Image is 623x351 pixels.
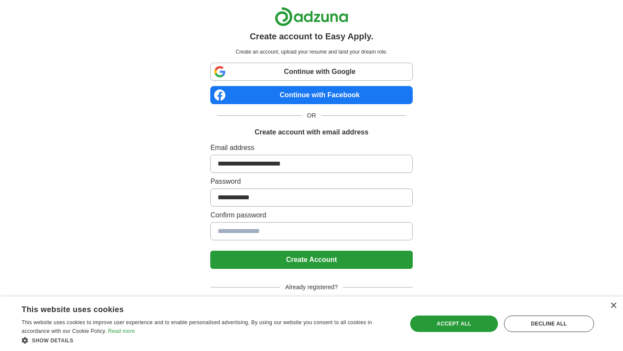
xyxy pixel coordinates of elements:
[504,316,594,332] div: Decline all
[275,7,348,26] img: Adzuna logo
[210,251,412,269] button: Create Account
[302,111,321,120] span: OR
[280,283,343,292] span: Already registered?
[210,86,412,104] a: Continue with Facebook
[108,328,135,334] a: Read more, opens a new window
[610,303,617,309] div: Close
[210,176,412,187] label: Password
[22,336,396,345] div: Show details
[212,48,411,56] p: Create an account, upload your resume and land your dream role.
[410,316,498,332] div: Accept all
[210,210,412,220] label: Confirm password
[32,338,74,344] span: Show details
[22,319,372,334] span: This website uses cookies to improve user experience and to enable personalised advertising. By u...
[22,302,374,315] div: This website uses cookies
[210,143,412,153] label: Email address
[250,30,373,43] h1: Create account to Easy Apply.
[254,127,368,137] h1: Create account with email address
[210,63,412,81] a: Continue with Google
